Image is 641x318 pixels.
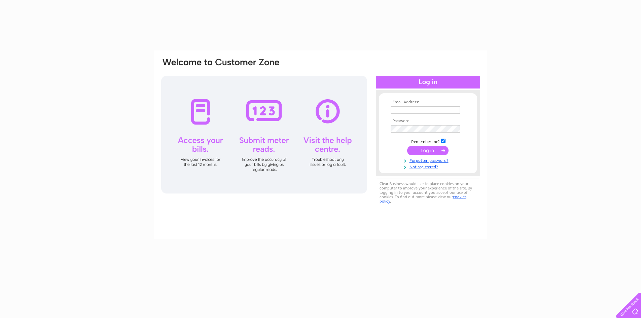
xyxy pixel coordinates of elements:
[391,157,467,163] a: Forgotten password?
[389,138,467,144] td: Remember me?
[376,178,480,207] div: Clear Business would like to place cookies on your computer to improve your experience of the sit...
[389,119,467,123] th: Password:
[407,146,449,155] input: Submit
[380,195,466,204] a: cookies policy
[389,100,467,105] th: Email Address:
[391,163,467,170] a: Not registered?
